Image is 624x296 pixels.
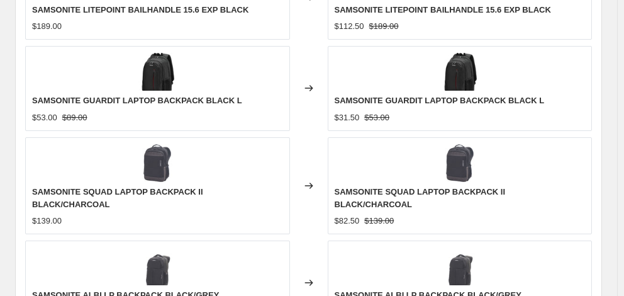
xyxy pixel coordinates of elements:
div: $31.50 [335,111,360,124]
img: SMSQUAD2BK_80x.jpg [441,144,479,182]
div: $112.50 [335,20,364,33]
div: $82.50 [335,215,360,227]
strike: $53.00 [364,111,389,124]
span: SAMSONITE SQUAD LAPTOP BACKPACK II BLACK/CHARCOAL [335,187,506,209]
img: 55928_1041_hi-res_FRONT34_1_80x.jpg [441,53,479,91]
span: SAMSONITE LITEPOINT BAILHANDLE 15.6 EXP BLACK [32,5,248,14]
div: $53.00 [32,111,57,124]
img: 55928_1041_hi-res_FRONT34_1_80x.jpg [138,53,176,91]
div: $139.00 [32,215,62,227]
span: SAMSONITE GUARDIT LAPTOP BACKPACK BLACK L [335,96,545,105]
img: 87300_1062_hi-res_FRONT34_1_80x.jpg [138,248,176,285]
strike: $139.00 [364,215,394,227]
img: SMSQUAD2BK_80x.jpg [138,144,176,182]
div: $189.00 [32,20,62,33]
strike: $89.00 [62,111,87,124]
strike: $189.00 [369,20,399,33]
span: SAMSONITE SQUAD LAPTOP BACKPACK II BLACK/CHARCOAL [32,187,203,209]
span: SAMSONITE GUARDIT LAPTOP BACKPACK BLACK L [32,96,242,105]
img: 87300_1062_hi-res_FRONT34_1_80x.jpg [441,248,479,285]
span: SAMSONITE LITEPOINT BAILHANDLE 15.6 EXP BLACK [335,5,551,14]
